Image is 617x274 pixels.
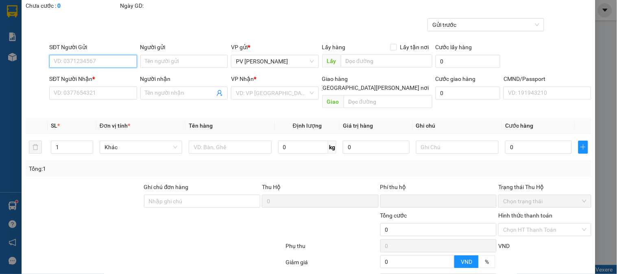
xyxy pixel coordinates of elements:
span: Chọn trạng thái [503,195,586,207]
input: Ghi Chú [416,141,499,154]
div: SĐT Người Gửi [49,43,137,52]
span: VND [498,243,510,249]
div: VP gửi [231,43,318,52]
span: Khác [105,141,177,153]
span: Lấy [322,54,341,67]
div: Giảm giá [285,258,379,272]
span: Giao [322,95,344,108]
div: Trạng thái Thu Hộ [498,183,591,191]
input: Ghi chú đơn hàng [144,195,261,208]
div: Phụ thu [285,241,379,256]
div: Tổng: 1 [29,164,239,173]
span: % [485,259,489,265]
span: kg [328,141,336,154]
button: plus [578,141,588,154]
span: Tổng cước [380,212,407,219]
span: user-add [216,90,223,96]
label: Cước giao hàng [436,76,476,82]
input: Cước giao hàng [436,87,501,100]
span: VP Nhận [231,76,254,82]
span: plus [579,144,588,150]
div: Phí thu hộ [380,183,497,195]
span: Thu Hộ [262,184,281,190]
span: PV Gia Nghĩa [236,55,314,67]
span: [GEOGRAPHIC_DATA][PERSON_NAME] nơi [318,83,432,92]
div: Ngày GD: [120,1,213,10]
b: 0 [57,2,61,9]
span: Lấy tận nơi [397,43,432,52]
div: CMND/Passport [504,74,591,83]
span: Đơn vị tính [100,122,130,129]
button: delete [29,141,42,154]
span: Định lượng [293,122,322,129]
label: Ghi chú đơn hàng [144,184,189,190]
input: Cước lấy hàng [436,55,501,68]
span: Giao hàng [322,76,348,82]
input: VD: Bàn, Ghế [189,141,271,154]
span: SL [51,122,57,129]
span: VND [461,259,472,265]
input: Dọc đường [341,54,432,67]
span: Cước hàng [505,122,533,129]
div: Người gửi [140,43,228,52]
div: Người nhận [140,74,228,83]
label: Cước lấy hàng [436,44,472,50]
span: Giá trị hàng [343,122,373,129]
input: Dọc đường [344,95,432,108]
label: Hình thức thanh toán [498,212,552,219]
span: Tên hàng [189,122,213,129]
span: Gửi trước [432,19,539,31]
div: SĐT Người Nhận [49,74,137,83]
span: Lấy hàng [322,44,346,50]
th: Ghi chú [413,118,502,134]
div: Chưa cước : [26,1,118,10]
